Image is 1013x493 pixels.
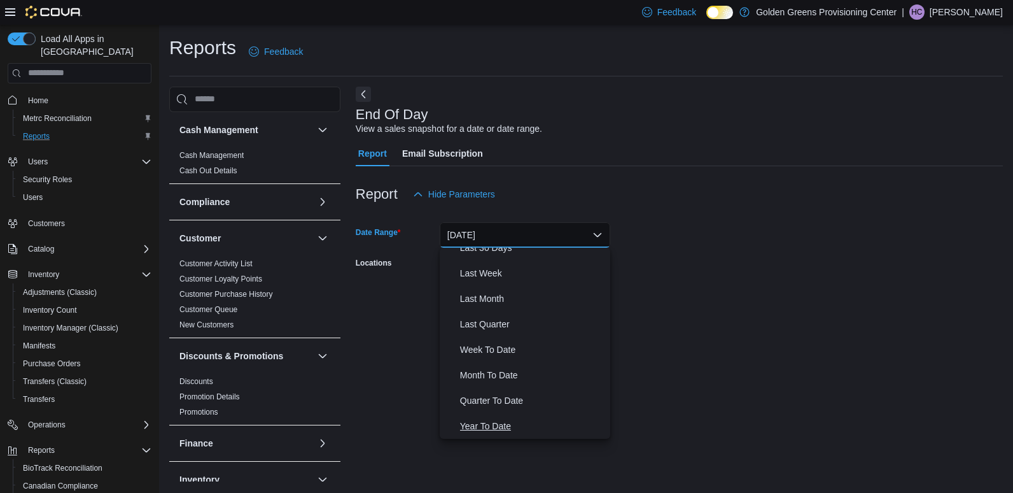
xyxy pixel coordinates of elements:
[18,320,123,336] a: Inventory Manager (Classic)
[179,166,237,176] span: Cash Out Details
[13,355,157,373] button: Purchase Orders
[460,368,605,383] span: Month To Date
[23,215,151,231] span: Customers
[28,269,59,280] span: Inventory
[179,437,312,450] button: Finance
[25,6,82,18] img: Cova
[179,304,237,315] span: Customer Queue
[18,338,60,354] a: Manifests
[169,256,340,338] div: Customer
[23,394,55,404] span: Transfers
[909,4,925,20] div: Hailey Cashen
[460,418,605,434] span: Year To Date
[28,96,48,106] span: Home
[23,154,53,169] button: Users
[179,274,262,284] span: Customer Loyalty Points
[18,172,151,187] span: Security Roles
[657,6,696,18] span: Feedback
[18,392,60,407] a: Transfers
[23,267,151,282] span: Inventory
[23,417,151,432] span: Operations
[179,196,312,208] button: Compliance
[179,151,244,160] a: Cash Management
[356,227,401,238] label: Date Range
[179,320,234,330] span: New Customers
[18,374,92,389] a: Transfers (Classic)
[169,374,340,425] div: Discounts & Promotions
[179,392,240,402] span: Promotion Details
[18,303,82,318] a: Inventory Count
[23,463,102,473] span: BioTrack Reconciliation
[23,131,50,141] span: Reports
[23,241,151,257] span: Catalog
[440,222,610,248] button: [DATE]
[179,150,244,161] span: Cash Management
[460,266,605,281] span: Last Week
[28,218,65,229] span: Customers
[23,323,118,333] span: Inventory Manager (Classic)
[179,473,220,486] h3: Inventory
[23,154,151,169] span: Users
[3,441,157,459] button: Reports
[23,376,87,387] span: Transfers (Classic)
[179,305,237,314] a: Customer Queue
[179,473,312,486] button: Inventory
[356,187,398,202] h3: Report
[18,303,151,318] span: Inventory Count
[460,317,605,332] span: Last Quarter
[3,416,157,434] button: Operations
[13,127,157,145] button: Reports
[315,231,330,246] button: Customer
[179,289,273,299] span: Customer Purchase History
[23,443,151,458] span: Reports
[179,377,213,386] a: Discounts
[18,190,48,205] a: Users
[3,153,157,171] button: Users
[18,356,151,371] span: Purchase Orders
[18,285,102,300] a: Adjustments (Classic)
[18,172,77,187] a: Security Roles
[179,407,218,417] span: Promotions
[706,6,733,19] input: Dark Mode
[13,459,157,477] button: BioTrack Reconciliation
[356,107,428,122] h3: End Of Day
[179,259,253,269] span: Customer Activity List
[902,4,904,20] p: |
[460,240,605,255] span: Last 30 Days
[3,91,157,110] button: Home
[179,350,312,362] button: Discounts & Promotions
[23,113,92,124] span: Metrc Reconciliation
[3,214,157,232] button: Customers
[13,189,157,206] button: Users
[23,443,60,458] button: Reports
[13,283,157,301] button: Adjustments (Classic)
[18,190,151,205] span: Users
[18,356,86,371] a: Purchase Orders
[23,241,59,257] button: Catalog
[18,111,97,126] a: Metrc Reconciliation
[18,374,151,389] span: Transfers (Classic)
[23,93,53,108] a: Home
[18,461,151,476] span: BioTrack Reconciliation
[315,122,330,138] button: Cash Management
[315,436,330,451] button: Finance
[23,417,71,432] button: Operations
[28,244,54,254] span: Catalog
[28,157,48,167] span: Users
[169,148,340,183] div: Cash Management
[23,359,81,369] span: Purchase Orders
[18,285,151,300] span: Adjustments (Classic)
[23,267,64,282] button: Inventory
[315,472,330,487] button: Inventory
[179,166,237,175] a: Cash Out Details
[28,445,55,455] span: Reports
[18,129,151,144] span: Reports
[179,392,240,401] a: Promotion Details
[460,342,605,357] span: Week To Date
[13,171,157,189] button: Security Roles
[13,319,157,337] button: Inventory Manager (Classic)
[169,35,236,61] h1: Reports
[23,216,70,231] a: Customers
[18,461,108,476] a: BioTrack Reconciliation
[28,420,66,430] span: Operations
